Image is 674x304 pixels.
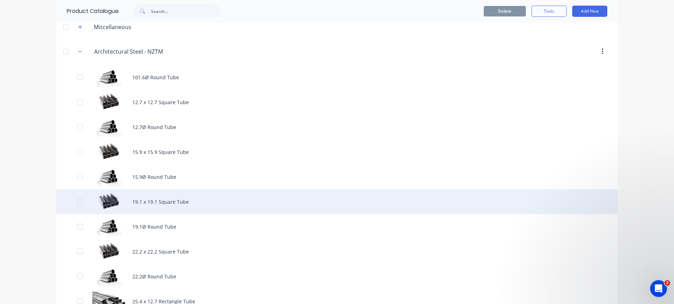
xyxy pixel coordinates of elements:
input: Enter category name [94,47,177,56]
button: Add New [572,6,607,17]
div: 12.7 x 12.7 Square Tube12.7 x 12.7 Square Tube [56,90,618,115]
div: 15.9 x 15.9 Square Tube15.9 x 15.9 Square Tube [56,140,618,164]
div: 22.2 x 22.2 Square Tube22.2 x 22.2 Square Tube [56,239,618,264]
iframe: Intercom live chat [650,280,667,297]
input: Search... [151,4,220,18]
div: 101.6Ø Round Tube101.6Ø Round Tube [56,65,618,90]
div: 19.1Ø Round Tube19.1Ø Round Tube [56,214,618,239]
div: 15.9Ø Round Tube15.9Ø Round Tube [56,164,618,189]
button: Tools [531,6,567,17]
div: 12.7Ø Round Tube12.7Ø Round Tube [56,115,618,140]
div: 22.2Ø Round Tube22.2Ø Round Tube [56,264,618,289]
div: 19.1 x 19.1 Square Tube19.1 x 19.1 Square Tube [56,189,618,214]
span: 2 [665,280,670,286]
div: Miscellaneous [88,23,137,31]
button: Delete [484,6,526,16]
